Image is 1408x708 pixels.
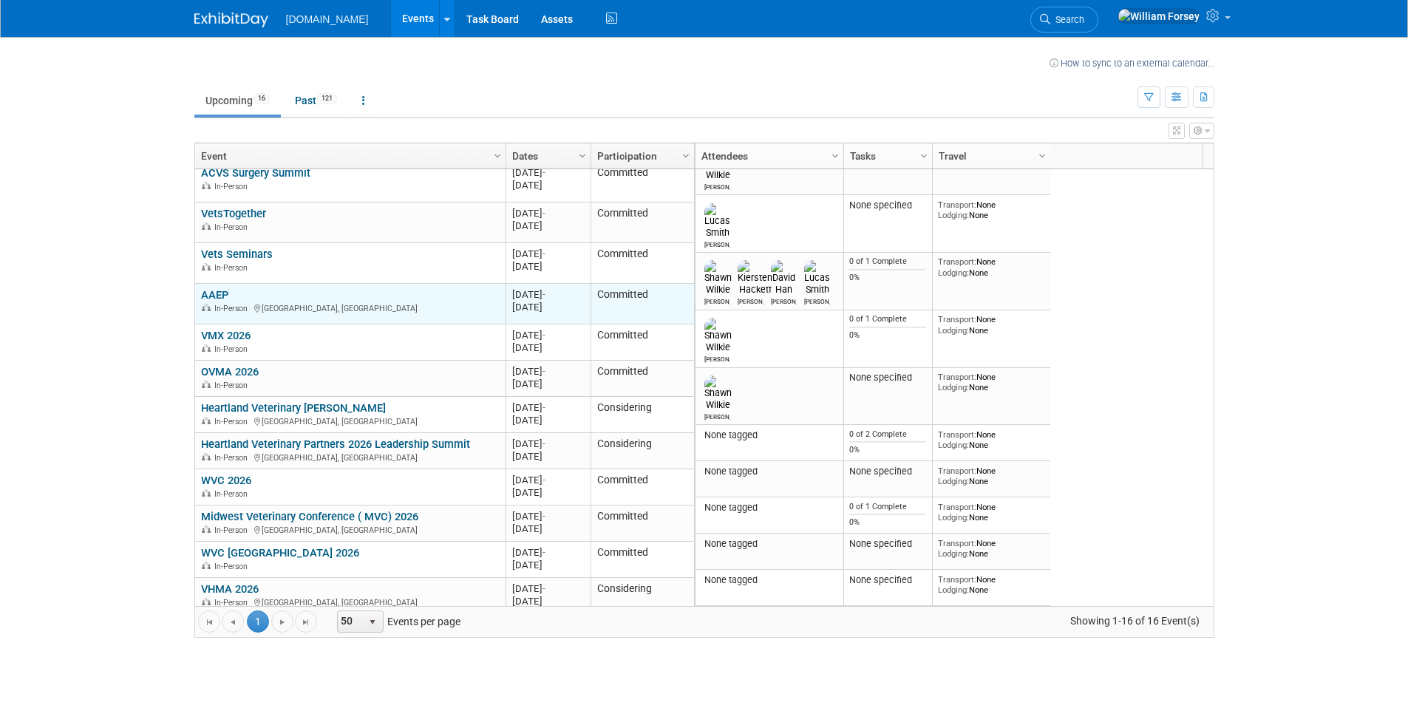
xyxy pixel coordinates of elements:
div: None None [938,538,1044,559]
span: select [367,616,378,628]
span: - [543,208,545,219]
a: Column Settings [489,143,506,166]
span: - [543,167,545,178]
a: Go to the previous page [222,610,244,633]
div: None specified [849,574,926,586]
div: [DATE] [512,559,584,571]
a: VMX 2026 [201,329,251,342]
div: [DATE] [512,595,584,607]
span: In-Person [214,381,252,390]
img: David Han [771,260,797,296]
div: None None [938,200,1044,221]
div: 0% [849,517,926,528]
img: Lucas Smith [804,260,830,296]
img: In-Person Event [202,263,211,270]
div: None tagged [701,502,837,514]
span: Column Settings [1036,150,1048,162]
div: [DATE] [512,546,584,559]
span: Column Settings [492,150,503,162]
img: ExhibitDay [194,13,268,27]
span: In-Person [214,182,252,191]
div: 0 of 1 Complete [849,256,926,267]
span: Transport: [938,429,976,440]
span: Transport: [938,372,976,382]
span: 121 [317,93,337,104]
span: In-Person [214,489,252,499]
div: [GEOGRAPHIC_DATA], [GEOGRAPHIC_DATA] [201,451,499,463]
a: Midwest Veterinary Conference ( MVC) 2026 [201,510,418,523]
div: 0 of 1 Complete [849,502,926,512]
span: - [543,366,545,377]
span: Transport: [938,200,976,210]
span: Lodging: [938,512,969,523]
span: - [543,511,545,522]
a: Travel [939,143,1041,169]
span: Transport: [938,256,976,267]
span: Lodging: [938,476,969,486]
a: WVC 2026 [201,474,251,487]
a: Column Settings [827,143,843,166]
div: None specified [849,372,926,384]
img: In-Person Event [202,562,211,569]
div: [GEOGRAPHIC_DATA], [GEOGRAPHIC_DATA] [201,596,499,608]
div: 0% [849,273,926,283]
span: - [543,547,545,558]
div: [DATE] [512,523,584,535]
img: In-Person Event [202,453,211,460]
td: Committed [591,284,694,324]
span: Go to the next page [276,616,288,628]
div: [DATE] [512,301,584,313]
a: Go to the next page [271,610,293,633]
div: None None [938,314,1044,336]
div: [DATE] [512,329,584,341]
div: [DATE] [512,378,584,390]
div: None tagged [701,574,837,586]
span: Lodging: [938,325,969,336]
a: Participation [597,143,684,169]
td: Committed [591,469,694,506]
a: How to sync to an external calendar... [1050,58,1214,69]
div: None specified [849,200,926,211]
span: - [543,289,545,300]
div: [DATE] [512,438,584,450]
span: Transport: [938,574,976,585]
span: Column Settings [918,150,930,162]
a: Search [1030,7,1098,33]
div: None None [938,502,1044,523]
div: Kiersten Hackett [738,296,763,305]
div: None None [938,372,1044,393]
div: [DATE] [512,166,584,179]
a: Column Settings [1034,143,1050,166]
span: Transport: [938,538,976,548]
a: WVC [GEOGRAPHIC_DATA] 2026 [201,546,359,559]
div: [DATE] [512,248,584,260]
div: [DATE] [512,474,584,486]
div: None specified [849,466,926,477]
a: Heartland Veterinary Partners 2026 Leadership Summit [201,438,470,451]
span: In-Person [214,304,252,313]
div: None tagged [701,466,837,477]
span: 16 [254,93,270,104]
div: None None [938,429,1044,451]
span: In-Person [214,525,252,535]
span: In-Person [214,453,252,463]
span: [DOMAIN_NAME] [286,13,369,25]
div: Lucas Smith [704,239,730,248]
div: [DATE] [512,486,584,499]
span: In-Person [214,562,252,571]
span: Lodging: [938,548,969,559]
span: - [543,248,545,259]
span: Column Settings [577,150,588,162]
td: Considering [591,433,694,469]
a: Vets Seminars [201,248,273,261]
td: Considering [591,397,694,433]
span: Lodging: [938,382,969,392]
div: None tagged [701,429,837,441]
a: Dates [512,143,581,169]
span: Showing 1-16 of 16 Event(s) [1056,610,1213,631]
div: 0% [849,445,926,455]
a: Tasks [850,143,922,169]
div: [DATE] [512,510,584,523]
td: Committed [591,324,694,361]
img: Kiersten Hackett [738,260,772,296]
